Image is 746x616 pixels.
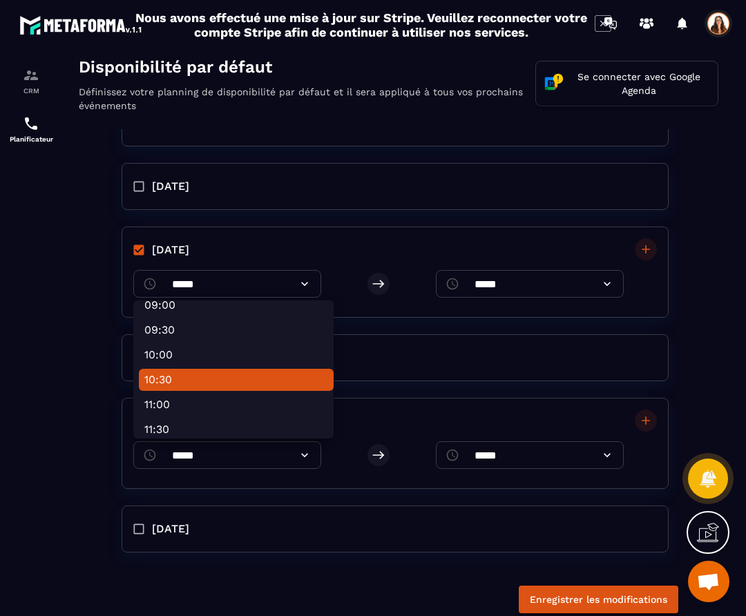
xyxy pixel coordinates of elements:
a: formationformationCRM [3,57,59,105]
li: 10:00 [74,284,269,306]
img: scheduler [23,115,39,132]
a: schedulerschedulerPlanificateur [3,105,59,153]
img: logo [19,12,144,37]
li: 09:30 [74,259,269,281]
li: 09:00 [74,234,269,256]
p: CRM [3,87,59,95]
p: Planificateur [3,135,59,143]
a: Ouvrir le chat [688,561,729,602]
li: 10:30 [74,309,269,331]
img: formation [23,67,39,84]
li: 11:00 [74,334,269,356]
h2: Nous avons effectué une mise à jour sur Stripe. Veuillez reconnecter votre compte Stripe afin de ... [135,10,588,39]
li: 11:30 [74,358,269,381]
